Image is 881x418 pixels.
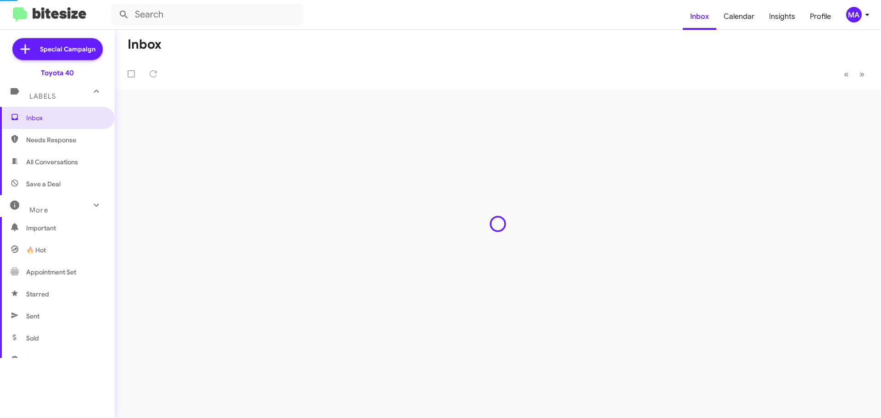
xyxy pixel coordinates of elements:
[26,334,39,343] span: Sold
[26,135,104,145] span: Needs Response
[29,92,56,100] span: Labels
[803,3,838,30] a: Profile
[844,68,849,80] span: «
[683,3,716,30] a: Inbox
[859,68,864,80] span: »
[26,268,76,277] span: Appointment Set
[29,206,48,214] span: More
[26,245,46,255] span: 🔥 Hot
[111,4,304,26] input: Search
[26,157,78,167] span: All Conversations
[26,223,104,233] span: Important
[838,7,871,22] button: MA
[854,65,870,84] button: Next
[26,312,39,321] span: Sent
[128,37,162,52] h1: Inbox
[26,356,75,365] span: Sold Responded
[12,38,103,60] a: Special Campaign
[846,7,862,22] div: MA
[716,3,762,30] a: Calendar
[26,179,61,189] span: Save a Deal
[41,68,74,78] div: Toyota 40
[40,45,95,54] span: Special Campaign
[838,65,854,84] button: Previous
[762,3,803,30] a: Insights
[26,290,49,299] span: Starred
[839,65,870,84] nav: Page navigation example
[26,113,104,123] span: Inbox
